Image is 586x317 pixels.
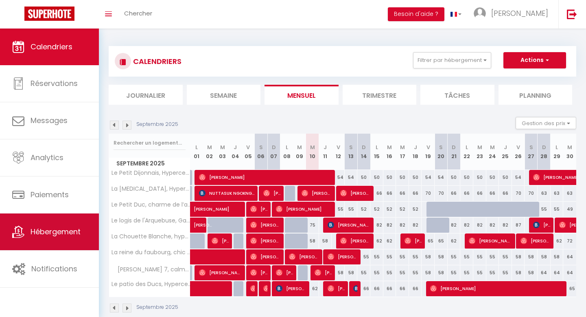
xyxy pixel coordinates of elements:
[190,202,203,217] a: [PERSON_NAME]
[110,233,192,240] span: La Chouette Blanche, hypercentre
[551,249,564,264] div: 58
[195,143,198,151] abbr: L
[272,143,276,151] abbr: D
[255,134,268,170] th: 06
[357,170,370,185] div: 50
[422,233,435,249] div: 65
[370,281,383,296] div: 66
[409,202,422,217] div: 52
[31,189,69,200] span: Paiements
[499,218,512,233] div: 82
[343,85,417,105] li: Trimestre
[473,249,486,264] div: 55
[414,143,417,151] abbr: J
[306,134,319,170] th: 10
[337,143,340,151] abbr: V
[319,233,332,249] div: 58
[396,281,409,296] div: 66
[409,265,422,280] div: 55
[460,249,473,264] div: 55
[383,249,396,264] div: 55
[516,143,520,151] abbr: V
[473,170,486,185] div: 50
[199,265,243,280] span: [PERSON_NAME]
[567,9,577,19] img: logout
[324,143,327,151] abbr: J
[396,249,409,264] div: 55
[555,143,558,151] abbr: L
[259,143,263,151] abbr: S
[124,9,152,18] span: Chercher
[503,52,566,68] button: Actions
[422,249,435,264] div: 58
[353,281,358,296] span: [PERSON_NAME]
[370,265,383,280] div: 55
[422,265,435,280] div: 58
[370,218,383,233] div: 82
[31,115,68,125] span: Messages
[250,249,281,264] span: [PERSON_NAME]
[448,170,461,185] div: 50
[357,265,370,280] div: 55
[396,218,409,233] div: 82
[383,202,396,217] div: 52
[31,78,78,88] span: Réservations
[512,218,525,233] div: 87
[383,233,396,249] div: 62
[263,281,268,296] span: [PERSON_NAME]
[409,218,422,233] div: 82
[332,202,345,217] div: 55
[422,170,435,185] div: 54
[551,202,564,217] div: 55
[420,85,494,105] li: Tâches
[357,249,370,264] div: 55
[396,265,409,280] div: 55
[520,233,551,249] span: [PERSON_NAME],[PERSON_NAME]
[370,202,383,217] div: 52
[538,202,551,217] div: 55
[362,143,366,151] abbr: D
[276,265,293,280] span: [PERSON_NAME]
[466,143,468,151] abbr: L
[409,281,422,296] div: 66
[499,249,512,264] div: 55
[460,134,473,170] th: 22
[435,233,448,249] div: 65
[207,143,212,151] abbr: M
[31,152,63,163] span: Analytics
[529,143,533,151] abbr: S
[396,186,409,201] div: 66
[136,304,178,311] p: Septembre 2025
[250,217,281,233] span: [PERSON_NAME]
[512,170,525,185] div: 54
[387,143,392,151] abbr: M
[234,143,237,151] abbr: J
[250,265,268,280] span: [PERSON_NAME]
[486,218,499,233] div: 82
[486,134,499,170] th: 24
[110,202,192,208] span: Le Petit Duc, charme de l’ancien
[306,281,319,296] div: 62
[7,3,31,28] button: Ouvrir le widget de chat LiveChat
[538,265,551,280] div: 64
[345,202,358,217] div: 55
[131,52,181,70] h3: CALENDRIERS
[250,233,281,249] span: [PERSON_NAME]
[190,218,203,233] a: [PERSON_NAME]
[286,143,288,151] abbr: L
[469,233,512,249] span: [PERSON_NAME]
[388,7,444,21] button: Besoin d'aide ?
[499,134,512,170] th: 25
[345,265,358,280] div: 58
[563,249,576,264] div: 64
[328,281,345,296] span: [PERSON_NAME]
[499,170,512,185] div: 50
[114,136,186,150] input: Rechercher un logement...
[486,186,499,201] div: 66
[448,265,461,280] div: 55
[109,85,183,105] li: Journalier
[460,170,473,185] div: 50
[448,134,461,170] th: 21
[525,249,538,264] div: 58
[250,281,255,296] span: [PERSON_NAME]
